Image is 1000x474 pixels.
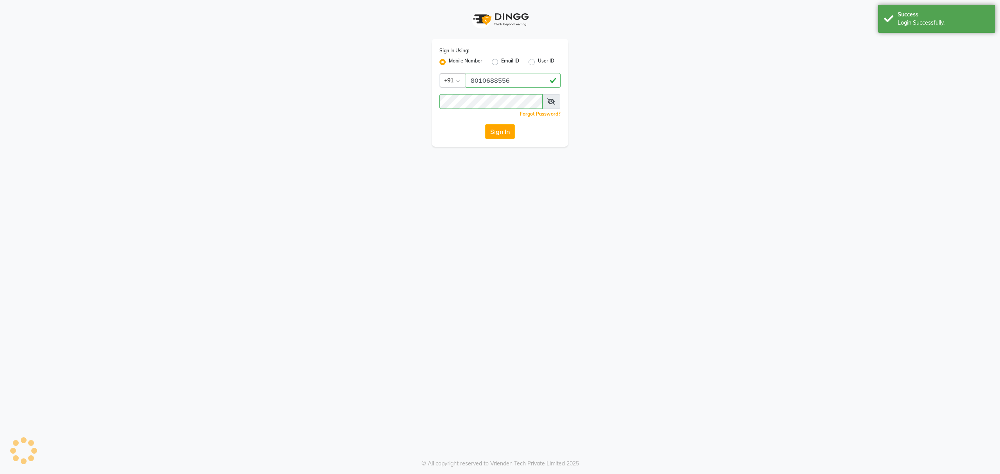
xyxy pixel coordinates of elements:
a: Forgot Password? [520,111,561,117]
label: Sign In Using: [439,47,469,54]
input: Username [439,94,543,109]
label: User ID [538,57,554,67]
button: Sign In [485,124,515,139]
input: Username [466,73,561,88]
label: Mobile Number [449,57,482,67]
div: Login Successfully. [898,19,989,27]
div: Success [898,11,989,19]
label: Email ID [501,57,519,67]
img: logo1.svg [469,8,531,31]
